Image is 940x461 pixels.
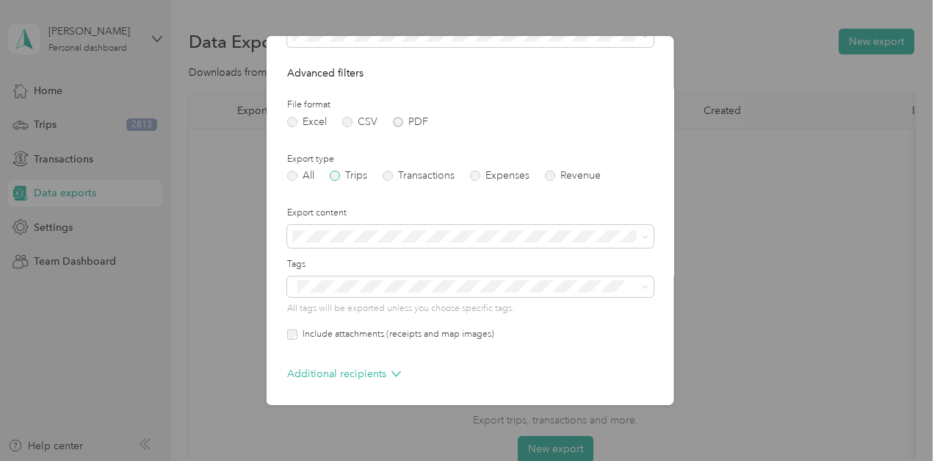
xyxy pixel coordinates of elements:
[287,171,314,181] label: All
[342,117,377,127] label: CSV
[287,117,327,127] label: Excel
[330,171,367,181] label: Trips
[287,366,401,382] p: Additional recipients
[383,171,455,181] label: Transactions
[393,117,428,127] label: PDF
[287,99,654,112] label: File format
[287,258,654,271] label: Tags
[287,207,654,220] label: Export content
[545,171,601,181] label: Revenue
[470,171,529,181] label: Expenses
[858,379,940,461] iframe: Everlance-gr Chat Button Frame
[297,328,494,341] label: Include attachments (receipts and map images)
[287,153,654,166] label: Export type
[287,302,654,315] p: All tags will be exported unless you choose specific tags.
[287,65,654,81] p: Advanced filters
